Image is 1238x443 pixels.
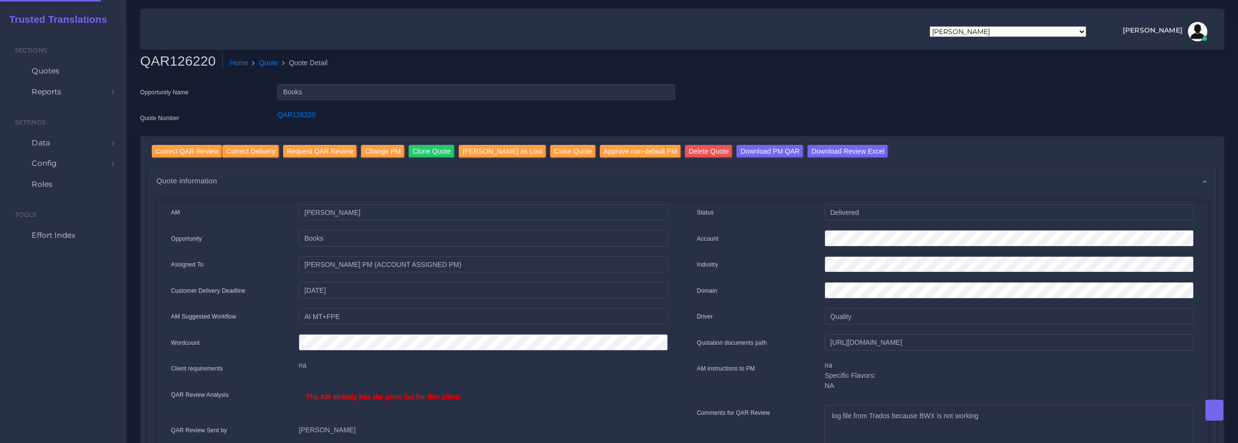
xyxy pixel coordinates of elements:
label: AM [171,208,180,217]
label: Quotation documents path [697,338,767,347]
a: Roles [7,174,119,195]
h2: Trusted Translations [2,14,107,25]
a: Quote [259,58,278,68]
a: Config [7,153,119,174]
label: Domain [697,286,718,295]
input: Approve non-default PM [600,145,681,158]
label: Status [697,208,714,217]
input: Delete Quote [685,145,733,158]
label: Driver [697,312,713,321]
label: Quote Number [140,114,179,123]
label: Wordcount [171,338,200,347]
div: Quote information [150,168,1215,193]
span: Config [32,158,57,169]
span: Settings [15,119,46,126]
li: Quote Detail [278,58,328,68]
label: Opportunity [171,234,202,243]
p: na Specific Flavors: NA [825,360,1193,391]
label: Customer Delivery Deadline [171,286,246,295]
span: Tools [15,211,37,218]
input: Clone Quote [409,145,455,158]
label: Assigned To [171,260,204,269]
span: [PERSON_NAME] [1123,27,1183,34]
input: Request QAR Review [283,145,357,158]
input: Close Quote [550,145,596,158]
p: The AM already has the price list for this client. [306,392,660,402]
input: Download Review Excel [807,145,888,158]
label: QAR Review Analysis [171,390,229,399]
label: AM Suggested Workflow [171,312,236,321]
a: Data [7,133,119,153]
span: Sections [15,47,47,54]
input: Download PM QAR [736,145,803,158]
input: Correct QAR Review [152,145,223,158]
input: pm [299,256,667,273]
span: Roles [32,179,53,190]
a: [PERSON_NAME]avatar [1118,22,1211,41]
label: AM instructions to PM [697,364,755,373]
a: Quotes [7,61,119,81]
label: Opportunity Name [140,88,189,97]
label: Client requirements [171,364,223,373]
h2: QAR126220 [140,53,223,70]
a: Trusted Translations [2,12,107,28]
label: Industry [697,260,718,269]
a: QAR126220 [277,111,315,119]
a: Home [230,58,248,68]
label: Comments for QAR Review [697,408,770,417]
p: [PERSON_NAME] [299,425,667,435]
a: Reports [7,82,119,102]
p: na [299,360,667,371]
span: Quote information [157,175,217,186]
img: avatar [1188,22,1207,41]
span: Effort Index [32,230,75,241]
input: Change PM [361,145,405,158]
label: Account [697,234,718,243]
span: Reports [32,87,61,97]
input: [PERSON_NAME] as Lost [459,145,546,158]
span: Data [32,138,50,148]
a: Effort Index [7,225,119,246]
input: Correct Delivery [222,145,279,158]
span: Quotes [32,66,59,76]
label: QAR Review Sent by [171,426,227,435]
